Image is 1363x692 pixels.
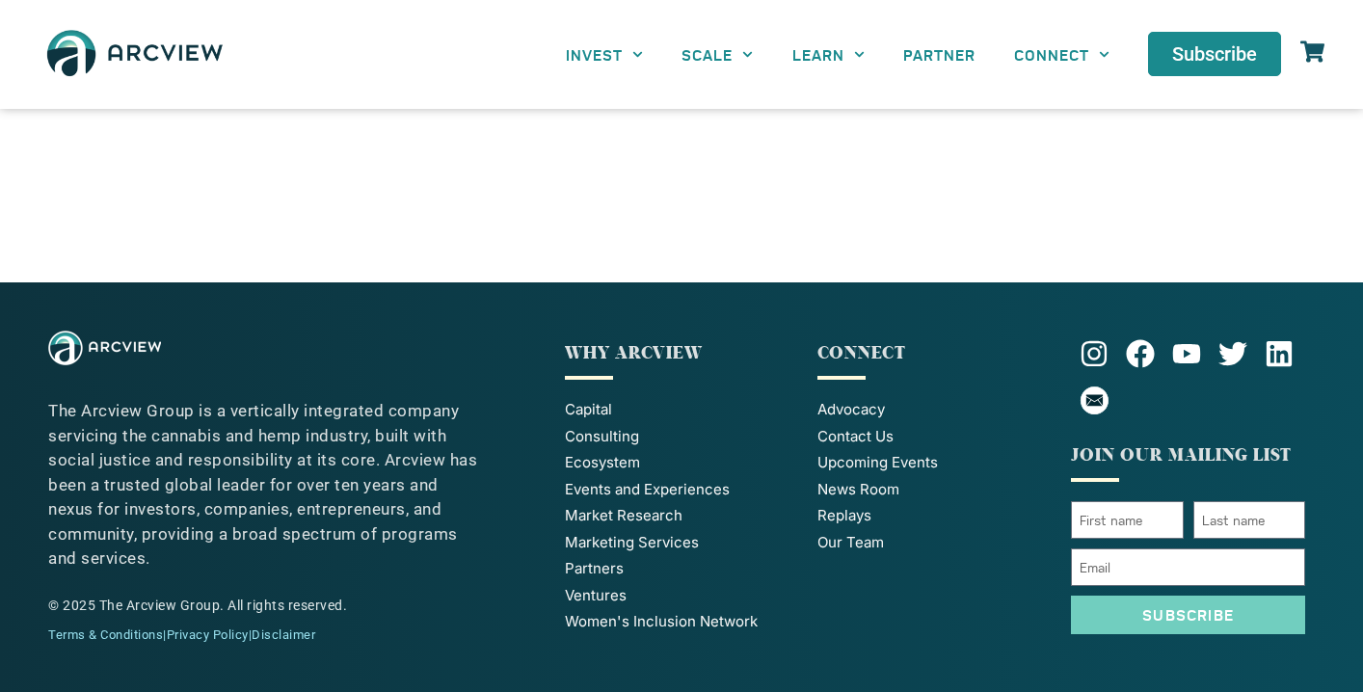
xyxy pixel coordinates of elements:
a: Contact Us [817,426,1052,448]
a: Privacy Policy [167,627,249,642]
div: © 2025 The Arcview Group. All rights reserved. [48,596,483,616]
a: Events and Experiences [565,479,799,501]
a: Upcoming Events [817,452,1052,474]
span: Subscribe [1172,44,1257,64]
a: Ventures [565,585,799,607]
p: WHY ARCVIEW [565,340,799,366]
a: Subscribe [1148,32,1281,76]
span: Market Research [565,505,682,527]
a: Disclaimer [252,627,315,642]
a: Replays [817,505,1052,527]
span: Our Team [817,532,884,554]
img: The Arcview Group [48,331,161,365]
a: Ecosystem [565,452,799,474]
div: CONNECT [817,340,1052,366]
span: Capital [565,399,612,421]
a: Partners [565,558,799,580]
a: Our Team [817,532,1052,554]
nav: Menu [547,33,1129,76]
form: Mailing list [1071,501,1305,644]
a: LEARN [773,33,884,76]
a: Capital [565,399,799,421]
span: Marketing Services [565,532,699,554]
p: The Arcview Group is a vertically integrated company servicing the cannabis and hemp industry, bu... [48,399,483,572]
span: Upcoming Events [817,452,938,474]
span: Partners [565,558,624,580]
a: PARTNER [884,33,995,76]
a: Terms & Conditions [48,627,163,642]
a: INVEST [547,33,662,76]
a: SCALE [662,33,772,76]
p: JOIN OUR MAILING LIST [1071,442,1305,468]
button: Subscribe [1071,596,1305,634]
a: Consulting [565,426,799,448]
span: Women's Inclusion Network [565,611,758,633]
a: Marketing Services [565,532,799,554]
span: Replays [817,505,871,527]
span: Advocacy [817,399,885,421]
a: News Room [817,479,1052,501]
input: Last name [1193,501,1305,539]
a: CONNECT [995,33,1129,76]
input: First name [1071,501,1183,539]
span: Subscribe [1142,607,1234,623]
span: Contact Us [817,426,894,448]
div: | | [48,625,483,645]
a: Women's Inclusion Network [565,611,799,633]
a: Advocacy [817,399,1052,421]
span: News Room [817,479,899,501]
span: Ecosystem [565,452,640,474]
img: The Arcview Group [39,19,231,90]
span: Consulting [565,426,639,448]
a: Market Research [565,505,799,527]
span: Ventures [565,585,627,607]
input: Email [1071,548,1305,586]
span: Events and Experiences [565,479,730,501]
